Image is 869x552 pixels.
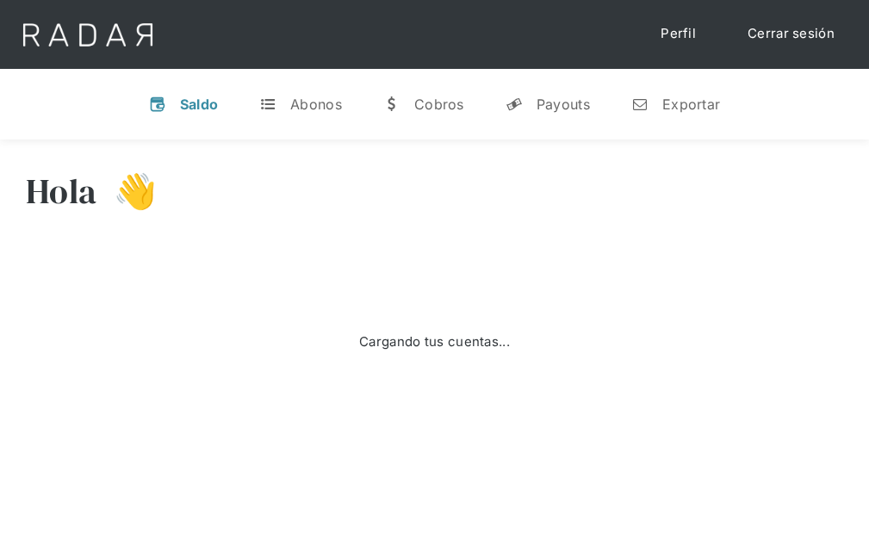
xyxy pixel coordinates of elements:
div: Exportar [662,96,720,113]
h3: Hola [26,170,96,213]
div: Cargando tus cuentas... [359,332,510,352]
div: w [383,96,400,113]
div: y [506,96,523,113]
h3: 👋 [96,170,157,213]
a: Cerrar sesión [730,17,852,51]
div: v [149,96,166,113]
a: Perfil [643,17,713,51]
div: t [259,96,276,113]
div: n [631,96,649,113]
div: Cobros [414,96,464,113]
div: Payouts [537,96,590,113]
div: Abonos [290,96,342,113]
div: Saldo [180,96,219,113]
